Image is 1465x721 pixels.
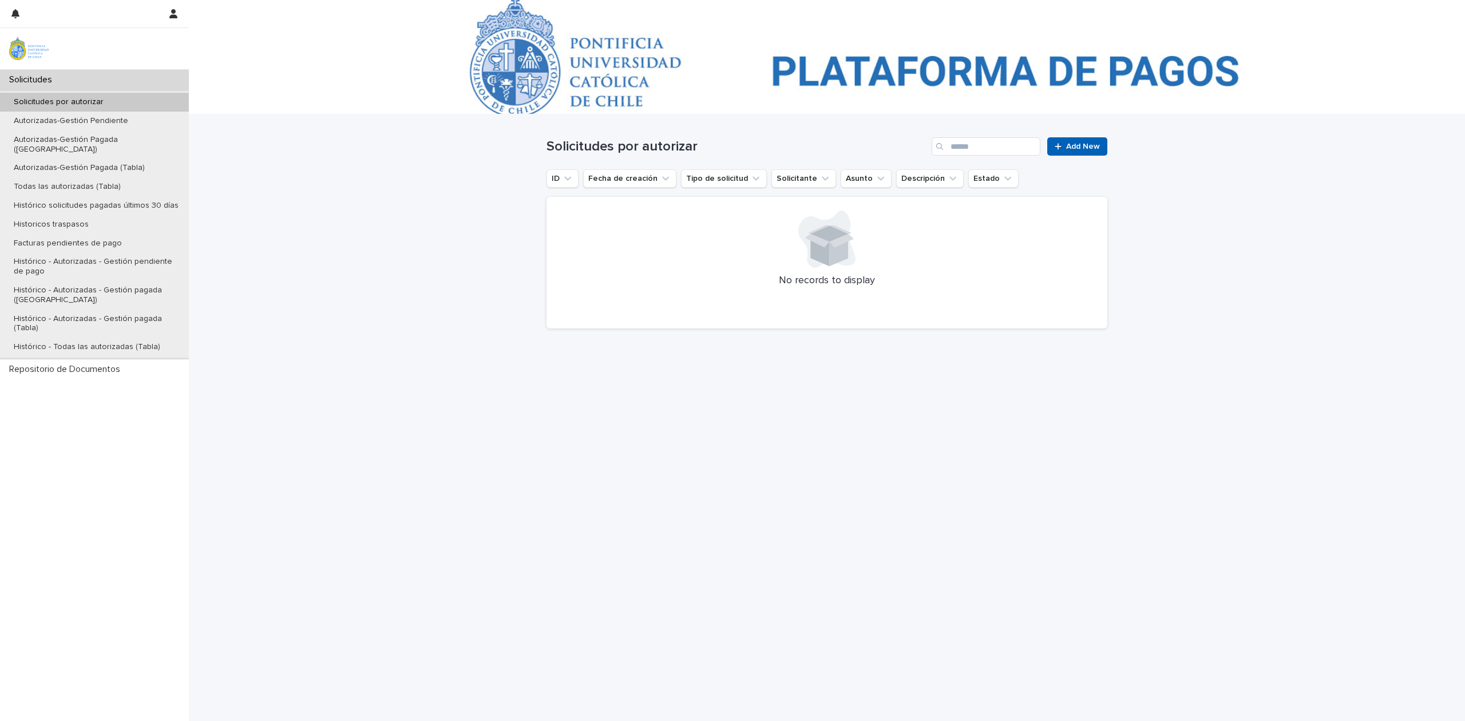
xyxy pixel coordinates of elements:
[5,116,137,126] p: Autorizadas-Gestión Pendiente
[1047,137,1107,156] a: Add New
[896,169,964,188] button: Descripción
[5,182,130,192] p: Todas las autorizadas (Tabla)
[5,239,131,248] p: Facturas pendientes de pago
[9,37,49,60] img: iqsleoUpQLaG7yz5l0jK
[681,169,767,188] button: Tipo de solicitud
[5,342,169,352] p: Histórico - Todas las autorizadas (Tabla)
[5,364,129,375] p: Repositorio de Documentos
[5,135,189,154] p: Autorizadas-Gestión Pagada ([GEOGRAPHIC_DATA])
[932,137,1040,156] input: Search
[1066,142,1100,150] span: Add New
[547,169,579,188] button: ID
[547,2,588,15] a: Solicitudes
[5,74,61,85] p: Solicitudes
[583,169,676,188] button: Fecha de creación
[5,314,189,334] p: Histórico - Autorizadas - Gestión pagada (Tabla)
[5,257,189,276] p: Histórico - Autorizadas - Gestión pendiente de pago
[5,220,98,229] p: Historicos traspasos
[547,138,927,155] h1: Solicitudes por autorizar
[5,286,189,305] p: Histórico - Autorizadas - Gestión pagada ([GEOGRAPHIC_DATA])
[841,169,892,188] button: Asunto
[560,275,1094,287] p: No records to display
[771,169,836,188] button: Solicitante
[5,97,113,107] p: Solicitudes por autorizar
[600,3,692,15] p: Solicitudes por autorizar
[968,169,1019,188] button: Estado
[5,163,154,173] p: Autorizadas-Gestión Pagada (Tabla)
[5,201,188,211] p: Histórico solicitudes pagadas últimos 30 días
